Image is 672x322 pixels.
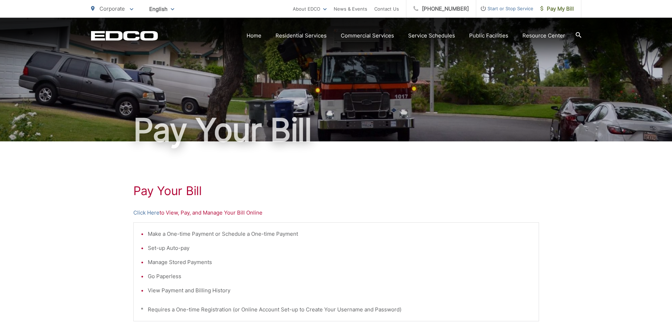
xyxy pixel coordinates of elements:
[341,31,394,40] a: Commercial Services
[148,230,532,238] li: Make a One-time Payment or Schedule a One-time Payment
[374,5,399,13] a: Contact Us
[540,5,574,13] span: Pay My Bill
[133,209,539,217] p: to View, Pay, and Manage Your Bill Online
[408,31,455,40] a: Service Schedules
[141,305,532,314] p: * Requires a One-time Registration (or Online Account Set-up to Create Your Username and Password)
[148,244,532,252] li: Set-up Auto-pay
[133,184,539,198] h1: Pay Your Bill
[133,209,159,217] a: Click Here
[148,272,532,281] li: Go Paperless
[334,5,367,13] a: News & Events
[276,31,327,40] a: Residential Services
[293,5,327,13] a: About EDCO
[148,286,532,295] li: View Payment and Billing History
[247,31,261,40] a: Home
[522,31,565,40] a: Resource Center
[91,31,158,41] a: EDCD logo. Return to the homepage.
[91,112,581,148] h1: Pay Your Bill
[148,258,532,267] li: Manage Stored Payments
[99,5,125,12] span: Corporate
[144,3,180,15] span: English
[469,31,508,40] a: Public Facilities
